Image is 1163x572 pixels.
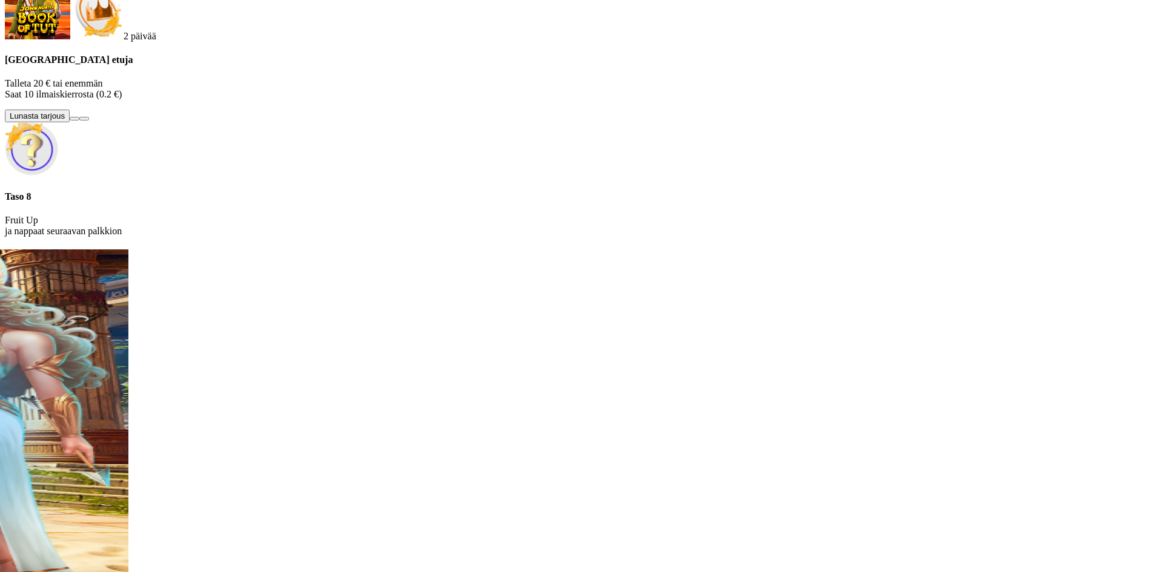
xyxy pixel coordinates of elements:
span: Lunasta tarjous [10,111,65,120]
h4: Taso 8 [5,191,1158,202]
h4: [GEOGRAPHIC_DATA] etuja [5,54,1158,65]
button: info [79,117,89,120]
p: Talleta 20 € tai enemmän Saat 10 ilmaiskierrosta (0.2 €) [5,78,1158,100]
button: Lunasta tarjous [5,110,70,122]
span: countdown [124,31,156,41]
p: Fruit Up ja nappaat seuraavan palkkion [5,215,1158,237]
img: Unlock reward icon [5,122,58,176]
